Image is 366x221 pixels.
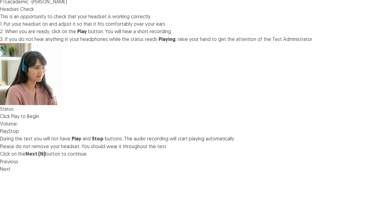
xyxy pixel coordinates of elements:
strong: Playing [158,38,176,45]
strong: Play [72,138,81,144]
button: Stop [8,130,19,137]
strong: Next (N) [25,153,45,159]
strong: Play [77,30,87,37]
strong: Stop [92,138,104,144]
